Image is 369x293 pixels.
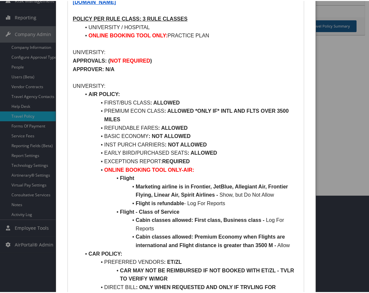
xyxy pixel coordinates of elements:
[148,132,190,138] strong: : NOT ALLOWED
[81,123,299,131] li: REFUNDABLE FARES
[136,200,184,205] strong: Flight is refundable
[110,57,150,63] strong: NOT REQUIRED
[81,140,299,148] li: INST PURCH CARRIERS
[150,99,180,105] strong: : ALLOWED
[88,90,120,96] strong: AIR POLICY:
[81,182,299,198] li: Show, but Do Not Allow
[73,81,299,89] p: UNIVERSITY:
[167,258,182,264] strong: ET/ZL
[120,174,134,180] strong: Flight
[81,232,299,248] li: Allow
[81,98,299,106] li: FIRST/BUS CLASS
[88,250,122,256] strong: CAR POLICY:
[81,22,299,31] li: UNIVERSITY / HOSPITAL
[81,215,299,232] li: Log For Reports
[108,57,110,63] strong: (
[165,141,207,146] strong: : NOT ALLOWED
[81,257,299,265] li: PREFERRED VENDORS
[73,66,114,71] strong: APPROVER: N/A
[136,233,286,247] strong: Cabin classes allowed: Premium Economy when Flights are international and Flight distance is grea...
[81,30,299,39] li: PRACTICE PLAN
[81,156,299,165] li: EXCEPTIONS REPORT:
[73,57,107,63] strong: APPROVALS:
[104,166,194,172] strong: ONLINE BOOKING TOOL ONLY-AIR:
[162,158,190,163] strong: REQUIRED
[73,15,187,21] u: POLICY PER RULE CLASS: 3 RULE CLASSES
[81,148,299,156] li: EARLY BIRD/PURCHASED SEATS
[150,57,152,63] strong: )
[187,149,217,155] strong: : ALLOWED
[81,131,299,140] li: BASIC ECONOMY
[158,124,188,130] strong: : ALLOWED
[81,198,299,207] li: - Log For Reports
[104,107,290,121] strong: : ALLOWED *ONLY IF* INTL AND FLTS OVER 3500 MILES
[120,208,179,214] strong: Flight - Class of Service
[73,47,299,56] p: UNIVERSITY:
[120,267,296,281] strong: CAR MAY NOT BE REIMBURSED IF NOT BOOKED WITH ET/ZL - TVLR TO VERIFY W/MGR
[88,32,167,37] strong: ONLINE BOOKING TOOL ONLY:
[81,106,299,123] li: PREMIUM ECON CLASS
[136,183,289,197] strong: Marketing airline is in Frontier, JetBlue, Allegiant Air, Frontier Flying, Linear Air, Spirit Air...
[164,258,165,264] strong: :
[136,216,264,222] strong: Cabin classes allowed: First class, Business class -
